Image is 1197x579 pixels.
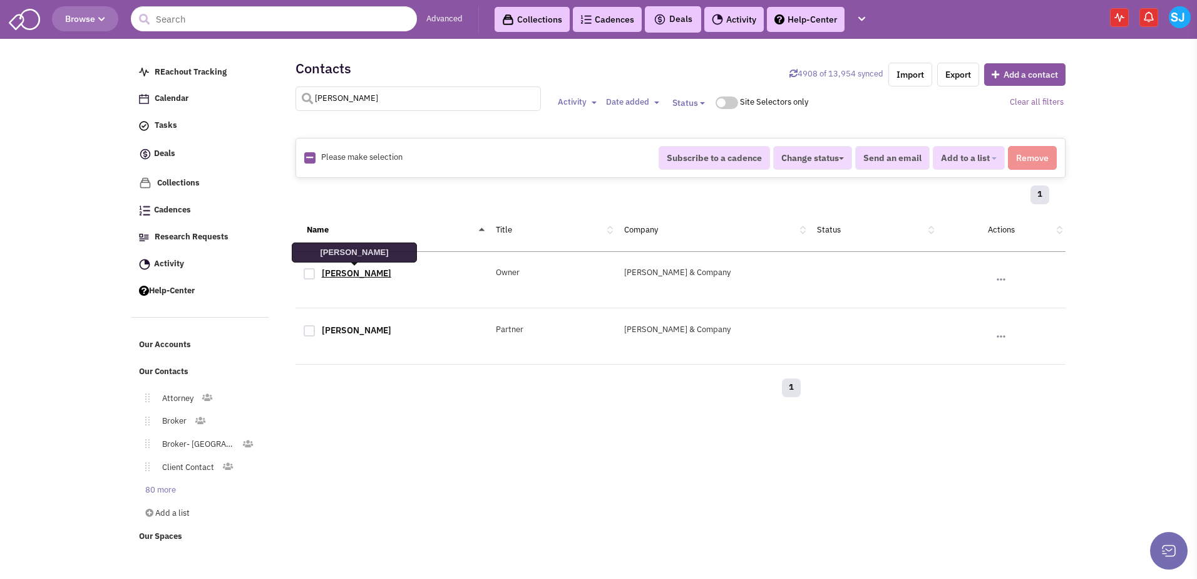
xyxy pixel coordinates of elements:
a: Research Requests [133,226,269,249]
a: Activity [133,253,269,276]
div: [PERSON_NAME] [292,243,417,263]
img: Move.png [139,462,150,471]
img: Activity.png [139,259,150,270]
img: icon-tasks.png [139,121,149,131]
img: Move.png [139,394,150,402]
a: Our Contacts [133,360,269,384]
div: Site Selectors only [740,96,813,108]
div: [PERSON_NAME] & Company [616,267,809,279]
a: Tasks [133,114,269,138]
img: Activity.png [712,14,723,25]
span: Our Accounts [139,340,191,350]
a: Activity [704,7,764,32]
img: Cadences_logo.png [580,15,592,24]
button: Add a contact [984,63,1066,86]
span: Date added [606,96,649,107]
a: Export [937,63,979,86]
span: Please make selection [321,152,403,162]
a: Import [888,63,932,86]
a: Our Spaces [133,525,269,549]
a: Collections [495,7,570,32]
span: Our Contacts [139,367,188,377]
a: Client Contact [150,459,222,477]
a: Advanced [426,13,463,25]
a: 1 [782,378,801,397]
a: Company [624,224,658,235]
button: Status [665,91,712,114]
a: Cadences [573,7,642,32]
span: Activity [154,258,184,269]
img: Calendar.png [139,94,149,104]
span: Status [672,97,698,108]
a: Status [817,224,841,235]
div: Partner [488,324,616,336]
img: Rectangle.png [304,152,316,164]
img: help.png [139,286,149,296]
a: Our Accounts [133,333,269,357]
a: Attorney [150,390,201,408]
span: Collections [157,177,200,188]
button: Browse [52,6,118,31]
a: Help-Center [767,7,845,32]
a: [PERSON_NAME] [322,268,391,279]
img: Move.png [139,417,150,425]
a: 80 more [133,481,183,499]
a: Add a list [133,504,267,523]
img: help.png [774,14,784,24]
span: Our Spaces [139,531,182,542]
img: Research.png [139,234,149,241]
button: Activity [554,96,600,109]
a: Name [307,224,329,235]
img: icon-collection-lavender-black.svg [502,14,514,26]
div: Owner [488,267,616,279]
span: Cadences [154,205,191,216]
span: Tasks [155,120,177,131]
img: icon-deals.svg [654,12,666,27]
input: Search contacts [295,86,542,111]
a: Clear all filters [1010,96,1064,107]
span: Calendar [155,93,188,104]
div: [PERSON_NAME] & Company [616,324,809,336]
span: Browse [65,13,105,24]
span: Activity [558,96,587,107]
a: 1 [1030,185,1049,204]
img: Move.png [139,439,150,448]
a: Cadences [133,199,269,222]
a: REachout Tracking [133,61,269,85]
input: Search [131,6,417,31]
button: Deals [650,11,696,28]
a: [PERSON_NAME] [322,325,391,336]
a: Help-Center [133,279,269,303]
span: REachout Tracking [155,66,227,77]
a: Sync contacts with Retailsphere [789,68,883,79]
a: Actions [988,224,1015,235]
a: Calendar [133,87,269,111]
button: Remove [1008,146,1057,170]
img: SmartAdmin [9,6,40,30]
a: Collections [133,171,269,196]
button: Date added [602,96,663,109]
span: Research Requests [155,231,229,242]
img: icon-collection-lavender.png [139,177,152,189]
a: Deals [133,141,269,168]
button: Subscribe to a cadence [659,146,770,170]
img: Sarah Jones [1169,6,1191,28]
img: icon-deals.svg [139,147,152,162]
span: Deals [654,13,692,24]
a: Title [496,224,512,235]
img: Cadences_logo.png [139,206,150,216]
h2: Contacts [295,63,351,74]
a: Broker- [GEOGRAPHIC_DATA] [150,436,242,454]
a: Broker [150,412,194,430]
